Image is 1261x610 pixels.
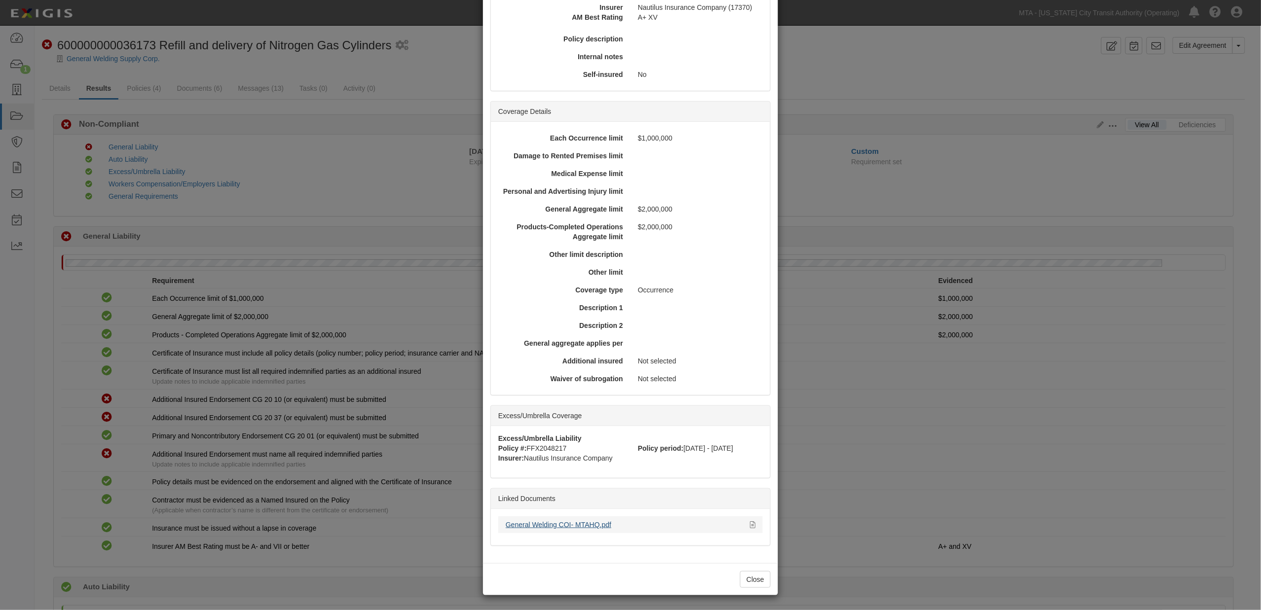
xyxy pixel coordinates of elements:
[491,406,770,426] div: Excess/Umbrella Coverage
[495,222,630,242] div: Products-Completed Operations Aggregate limit
[495,151,630,161] div: Damage to Rented Premises limit
[495,133,630,143] div: Each Occurrence limit
[495,321,630,330] div: Description 2
[495,356,630,366] div: Additional insured
[495,303,630,313] div: Description 1
[630,204,766,214] div: $2,000,000
[495,34,630,44] div: Policy description
[630,285,766,295] div: Occurrence
[630,443,770,453] div: [DATE] - [DATE]
[630,374,766,384] div: Not selected
[630,133,766,143] div: $1,000,000
[491,453,770,463] div: Nautilus Insurance Company
[491,489,770,509] div: Linked Documents
[498,454,524,462] strong: Insurer:
[495,250,630,259] div: Other limit description
[506,521,611,529] a: General Welding COI- MTAHQ.pdf
[495,70,630,79] div: Self-insured
[506,520,742,530] div: General Welding COI- MTAHQ.pdf
[495,267,630,277] div: Other limit
[630,222,766,232] div: $2,000,000
[638,444,684,452] strong: Policy period:
[495,338,630,348] div: General aggregate applies per
[491,443,630,453] div: FFX2048217
[495,204,630,214] div: General Aggregate limit
[495,52,630,62] div: Internal notes
[491,102,770,122] div: Coverage Details
[498,444,527,452] strong: Policy #:
[740,571,771,588] button: Close
[495,374,630,384] div: Waiver of subrogation
[498,434,582,442] strong: Excess/Umbrella Liability
[495,186,630,196] div: Personal and Advertising Injury limit
[630,356,766,366] div: Not selected
[495,169,630,179] div: Medical Expense limit
[630,70,766,79] div: No
[495,285,630,295] div: Coverage type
